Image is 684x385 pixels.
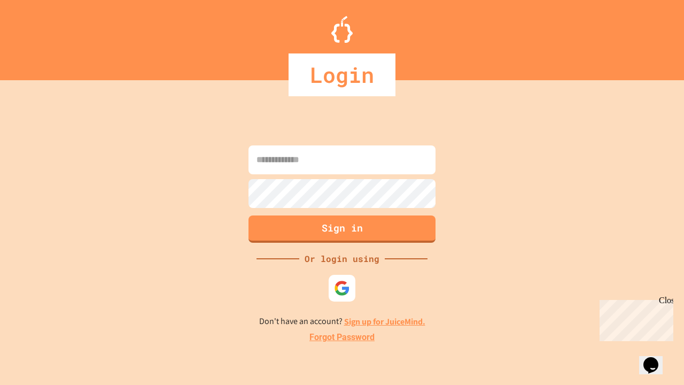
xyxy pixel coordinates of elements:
div: Login [289,53,395,96]
img: google-icon.svg [334,280,350,296]
iframe: chat widget [639,342,673,374]
iframe: chat widget [595,296,673,341]
button: Sign in [248,215,436,243]
a: Sign up for JuiceMind. [344,316,425,327]
img: Logo.svg [331,16,353,43]
div: Or login using [299,252,385,265]
div: Chat with us now!Close [4,4,74,68]
p: Don't have an account? [259,315,425,328]
a: Forgot Password [309,331,375,344]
